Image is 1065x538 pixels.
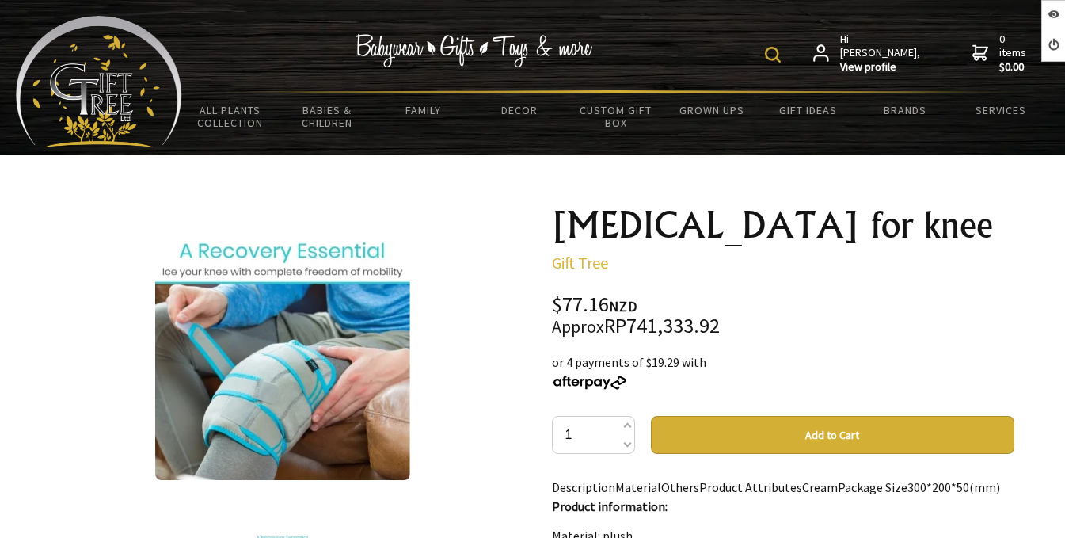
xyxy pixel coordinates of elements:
[651,416,1014,454] button: Add to Cart
[840,60,922,74] strong: View profile
[999,32,1029,74] span: 0 items
[857,93,953,127] a: Brands
[355,34,592,67] img: Babywear - Gifts - Toys & more
[552,295,1014,337] div: $77.16 RP741,333.92
[813,32,922,74] a: Hi [PERSON_NAME],View profile
[609,297,637,315] span: NZD
[840,32,922,74] span: Hi [PERSON_NAME],
[182,93,279,139] a: All Plants Collection
[552,206,1014,244] h1: [MEDICAL_DATA] for knee
[279,93,375,139] a: Babies & Children
[953,93,1049,127] a: Services
[471,93,568,127] a: Decor
[972,32,1029,74] a: 0 items$0.00
[552,498,668,514] strong: Product information:
[552,353,1014,391] div: or 4 payments of $19.29 with
[568,93,664,139] a: Custom Gift Box
[552,253,608,273] a: Gift Tree
[552,376,628,390] img: Afterpay
[765,47,781,63] img: product search
[760,93,857,127] a: Gift Ideas
[155,240,410,480] img: gel pack for knee
[16,16,182,147] img: Babyware - Gifts - Toys and more...
[664,93,760,127] a: Grown Ups
[375,93,471,127] a: Family
[999,60,1029,74] strong: $0.00
[552,316,604,338] small: Approx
